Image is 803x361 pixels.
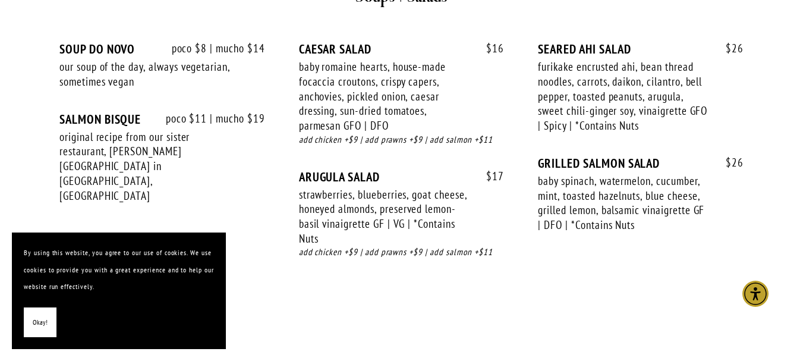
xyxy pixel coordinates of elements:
[474,42,504,55] span: 16
[726,155,732,169] span: $
[12,233,226,349] section: Cookie banner
[59,130,231,203] div: original recipe from our sister restaurant, [PERSON_NAME][GEOGRAPHIC_DATA] in [GEOGRAPHIC_DATA], ...
[24,244,214,296] p: By using this website, you agree to our use of cookies. We use cookies to provide you with a grea...
[24,307,56,338] button: Okay!
[742,281,769,307] div: Accessibility Menu
[474,169,504,183] span: 17
[714,156,744,169] span: 26
[299,246,505,259] div: add chicken +$9 | add prawns +$9 | add salmon +$11
[538,156,744,171] div: GRILLED SALMON SALAD
[299,59,471,133] div: baby romaine hearts, house-made focaccia croutons, crispy capers, anchovies, pickled onion, caesa...
[59,112,265,127] div: SALMON BISQUE
[59,59,231,89] div: our soup of the day, always vegetarian, sometimes vegan
[59,42,265,56] div: SOUP DO NOVO
[299,42,505,56] div: CAESAR SALAD
[299,169,505,184] div: ARUGULA SALAD
[726,41,732,55] span: $
[538,174,710,233] div: baby spinach, watermelon, cucumber, mint, toasted hazelnuts, blue cheese, grilled lemon, balsamic...
[154,112,265,125] span: poco $11 | mucho $19
[160,42,265,55] span: poco $8 | mucho $14
[714,42,744,55] span: 26
[299,133,505,147] div: add chicken +$9 | add prawns +$9 | add salmon +$11
[538,59,710,133] div: furikake encrusted ahi, bean thread noodles, carrots, daikon, cilantro, bell pepper, toasted pean...
[299,187,471,246] div: strawberries, blueberries, goat cheese, honeyed almonds, preserved lemon-basil vinaigrette GF | V...
[486,41,492,55] span: $
[33,314,48,331] span: Okay!
[486,169,492,183] span: $
[538,42,744,56] div: SEARED AHI SALAD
